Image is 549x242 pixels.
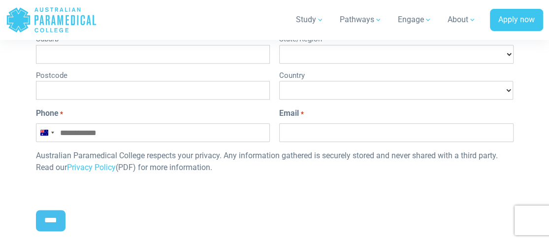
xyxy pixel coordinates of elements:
a: About [442,6,482,34]
p: Australian Paramedical College respects your privacy. Any information gathered is securely stored... [36,150,514,173]
label: Postcode [36,68,270,81]
label: Email [279,107,303,119]
button: Selected country [36,124,57,141]
a: Privacy Policy [67,163,116,172]
a: Engage [392,6,438,34]
a: Australian Paramedical College [6,4,97,36]
label: Country [279,68,513,81]
a: Pathways [334,6,388,34]
a: Apply now [490,9,543,32]
a: Study [290,6,330,34]
label: Phone [36,107,63,119]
